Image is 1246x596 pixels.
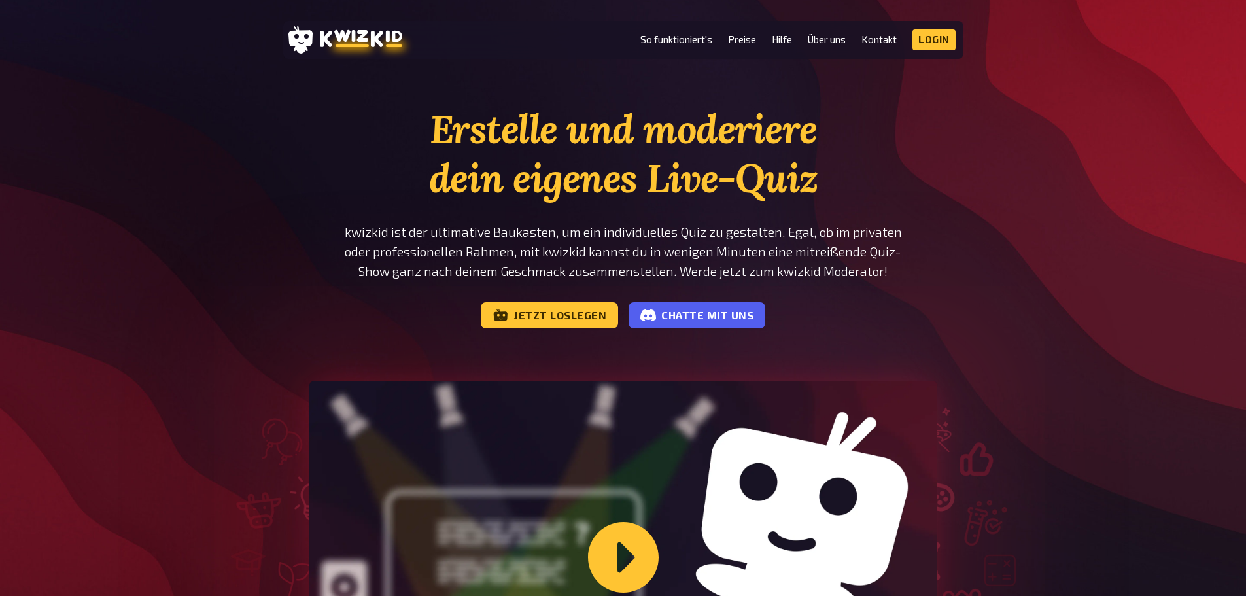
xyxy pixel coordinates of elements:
[640,34,712,45] a: So funktioniert's
[309,222,937,281] p: kwizkid ist der ultimative Baukasten, um ein individuelles Quiz zu gestalten. Egal, ob im private...
[912,29,956,50] a: Login
[861,34,897,45] a: Kontakt
[629,302,765,328] a: Chatte mit uns
[309,105,937,203] h1: Erstelle und moderiere dein eigenes Live-Quiz
[808,34,846,45] a: Über uns
[481,302,618,328] a: Jetzt loslegen
[728,34,756,45] a: Preise
[772,34,792,45] a: Hilfe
